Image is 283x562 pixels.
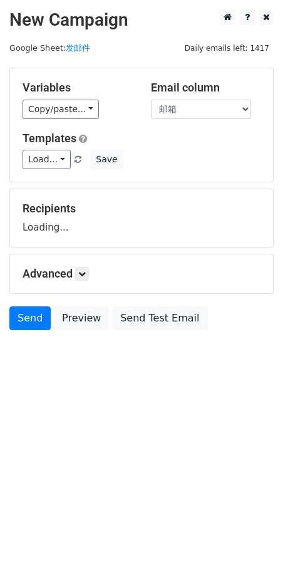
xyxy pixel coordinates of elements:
span: Daily emails left: 1417 [180,41,274,55]
button: Save [90,150,123,169]
a: 发邮件 [66,43,90,53]
small: Google Sheet: [9,43,90,53]
h5: Variables [23,81,132,95]
a: Send Test Email [112,306,207,330]
a: Copy/paste... [23,100,99,119]
h5: Recipients [23,202,260,216]
h5: Advanced [23,267,260,281]
div: Loading... [23,202,260,234]
a: Send [9,306,51,330]
a: Daily emails left: 1417 [180,43,274,53]
a: Load... [23,150,71,169]
a: Preview [54,306,109,330]
h5: Email column [151,81,260,95]
a: Templates [23,132,76,145]
h2: New Campaign [9,9,274,31]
